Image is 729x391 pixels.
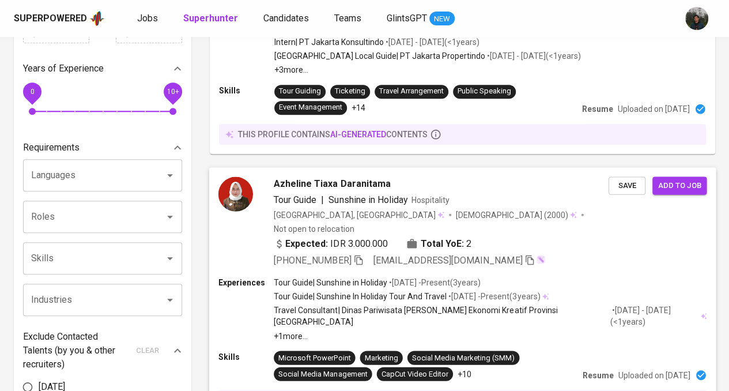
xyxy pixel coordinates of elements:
[162,292,178,308] button: Open
[447,291,540,302] p: • [DATE] - Present ( 3 years )
[384,36,479,48] p: • [DATE] - [DATE] ( <1 years )
[218,176,253,211] img: 1cfae3ebe555ca2ed92d3d0086930ee8.jpg
[583,369,614,381] p: Resume
[373,254,523,265] span: [EMAIL_ADDRESS][DOMAIN_NAME]
[274,330,707,341] p: +1 more ...
[89,10,105,27] img: app logo
[274,291,447,302] p: Tour Guide | Sunshine In Holiday Tour And Travel
[382,369,448,379] div: CapCut Video Editor
[658,179,701,192] span: Add to job
[379,86,444,97] div: Travel Arrangement
[685,7,708,30] img: glenn@glints.com
[14,10,105,27] a: Superpoweredapp logo
[218,277,274,288] p: Experiences
[614,179,640,192] span: Save
[536,254,545,264] img: magic_wand.svg
[618,103,690,115] p: Uploaded on [DATE]
[162,209,178,225] button: Open
[23,330,182,371] div: Exclude Contacted Talents (by you & other recruiters)clear
[387,12,455,26] a: GlintsGPT NEW
[137,13,158,24] span: Jobs
[30,88,34,96] span: 0
[219,85,274,96] p: Skills
[610,304,699,328] p: • [DATE] - [DATE] ( <1 years )
[263,12,311,26] a: Candidates
[274,223,354,234] p: Not open to relocation
[466,236,471,250] span: 2
[321,193,324,206] span: |
[274,209,444,220] div: [GEOGRAPHIC_DATA], [GEOGRAPHIC_DATA]
[274,236,388,250] div: IDR 3.000.000
[652,176,707,194] button: Add to job
[183,12,240,26] a: Superhunter
[429,13,455,25] span: NEW
[274,304,610,328] p: Travel Consultant | Dinas Pariwisata [PERSON_NAME] Ekonomi Kreatif Provinsi [GEOGRAPHIC_DATA]
[162,167,178,183] button: Open
[263,13,309,24] span: Candidates
[334,13,361,24] span: Teams
[279,102,342,113] div: Event Management
[485,50,581,62] p: • [DATE] - [DATE] ( <1 years )
[162,250,178,266] button: Open
[23,141,80,155] p: Requirements
[364,352,398,363] div: Marketing
[421,236,464,250] b: Total YoE:
[582,103,613,115] p: Resume
[285,236,328,250] b: Expected:
[274,36,384,48] p: Intern | PT Jakarta Konsultindo
[335,86,365,97] div: Ticketing
[274,64,595,76] p: +3 more ...
[458,368,471,379] p: +10
[412,352,515,363] div: Social Media Marketing (SMM)
[618,369,690,381] p: Uploaded on [DATE]
[218,351,274,362] p: Skills
[23,62,104,76] p: Years of Experience
[23,136,182,159] div: Requirements
[609,176,645,194] button: Save
[352,102,365,114] p: +14
[137,12,160,26] a: Jobs
[274,254,351,265] span: [PHONE_NUMBER]
[274,176,391,190] span: Azheline Tiaxa Daranitama
[330,130,386,139] span: AI-generated
[238,129,428,140] p: this profile contains contents
[274,50,485,62] p: [GEOGRAPHIC_DATA] Local Guide | PT Jakarta Propertindo
[334,12,364,26] a: Teams
[387,277,481,288] p: • [DATE] - Present ( 3 years )
[278,369,367,379] div: Social Media Management
[456,209,543,220] span: [DEMOGRAPHIC_DATA]
[328,194,407,205] span: Sunshine in Holiday
[183,13,238,24] b: Superhunter
[167,88,179,96] span: 10+
[456,209,577,220] div: (2000)
[411,195,450,204] span: Hospitality
[23,330,129,371] p: Exclude Contacted Talents (by you & other recruiters)
[387,13,427,24] span: GlintsGPT
[23,57,182,80] div: Years of Experience
[279,86,321,97] div: Tour Guiding
[458,86,511,97] div: Public Speaking
[14,12,87,25] div: Superpowered
[278,352,350,363] div: Microsoft PowerPoint
[274,277,387,288] p: Tour Guide | Sunshine in Holiday
[274,194,316,205] span: Tour Guide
